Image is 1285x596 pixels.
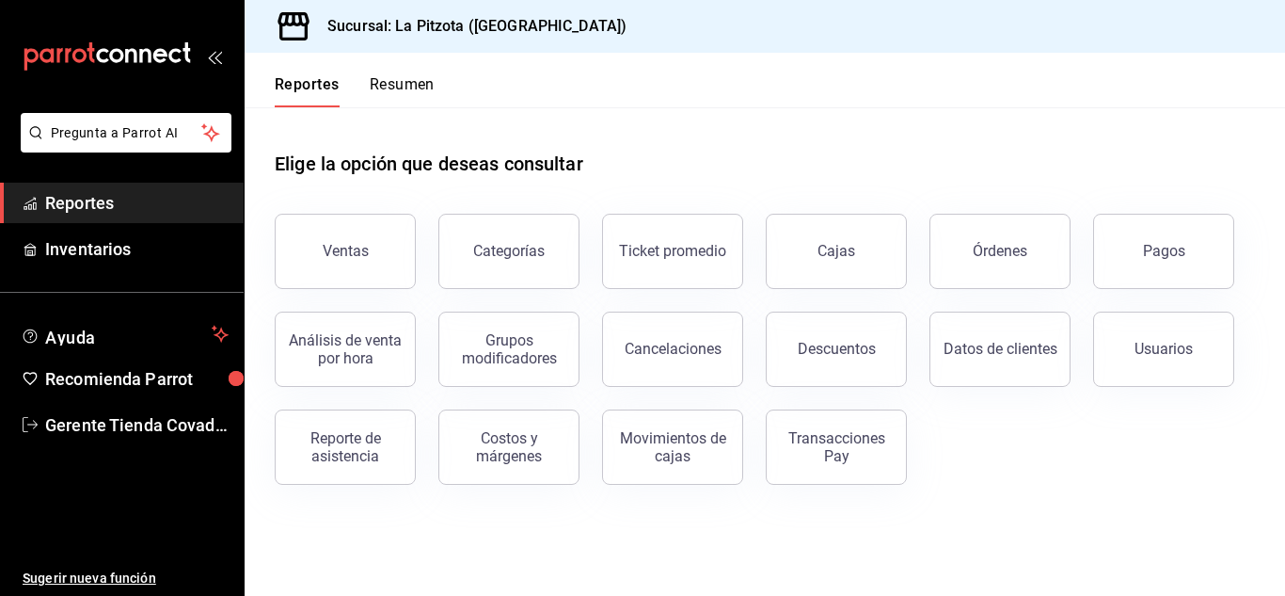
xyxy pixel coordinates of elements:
div: Ventas [323,242,369,260]
button: Usuarios [1093,312,1234,387]
button: Análisis de venta por hora [275,312,416,387]
button: Órdenes [929,214,1071,289]
button: Reporte de asistencia [275,410,416,485]
div: Transacciones Pay [778,429,895,465]
button: Pagos [1093,214,1234,289]
h3: Sucursal: La Pitzota ([GEOGRAPHIC_DATA]) [312,15,627,38]
div: Datos de clientes [944,340,1057,358]
span: Sugerir nueva función [23,569,229,588]
div: Análisis de venta por hora [287,331,404,367]
div: navigation tabs [275,75,435,107]
button: Resumen [370,75,435,107]
button: Cancelaciones [602,312,743,387]
div: Descuentos [798,340,876,358]
a: Cajas [766,214,907,289]
div: Reporte de asistencia [287,429,404,465]
span: Pregunta a Parrot AI [51,123,202,143]
span: Ayuda [45,323,204,346]
button: Ventas [275,214,416,289]
span: Gerente Tienda Covadonga [45,412,229,438]
a: Pregunta a Parrot AI [13,137,231,156]
div: Categorías [473,242,545,260]
span: Recomienda Parrot [45,366,229,392]
div: Movimientos de cajas [614,429,731,465]
button: Ticket promedio [602,214,743,289]
button: Pregunta a Parrot AI [21,113,231,153]
button: Categorías [438,214,579,289]
div: Órdenes [973,242,1027,260]
button: open_drawer_menu [207,49,222,64]
button: Costos y márgenes [438,410,579,485]
span: Reportes [45,190,229,216]
button: Grupos modificadores [438,312,579,387]
button: Reportes [275,75,340,107]
div: Costos y márgenes [451,429,567,465]
div: Cajas [817,240,856,263]
span: Inventarios [45,236,229,262]
div: Grupos modificadores [451,331,567,367]
button: Transacciones Pay [766,410,907,485]
button: Descuentos [766,312,907,387]
h1: Elige la opción que deseas consultar [275,150,583,178]
div: Ticket promedio [619,242,726,260]
div: Cancelaciones [625,340,722,358]
div: Usuarios [1134,340,1193,358]
button: Datos de clientes [929,312,1071,387]
button: Movimientos de cajas [602,410,743,485]
div: Pagos [1143,242,1185,260]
